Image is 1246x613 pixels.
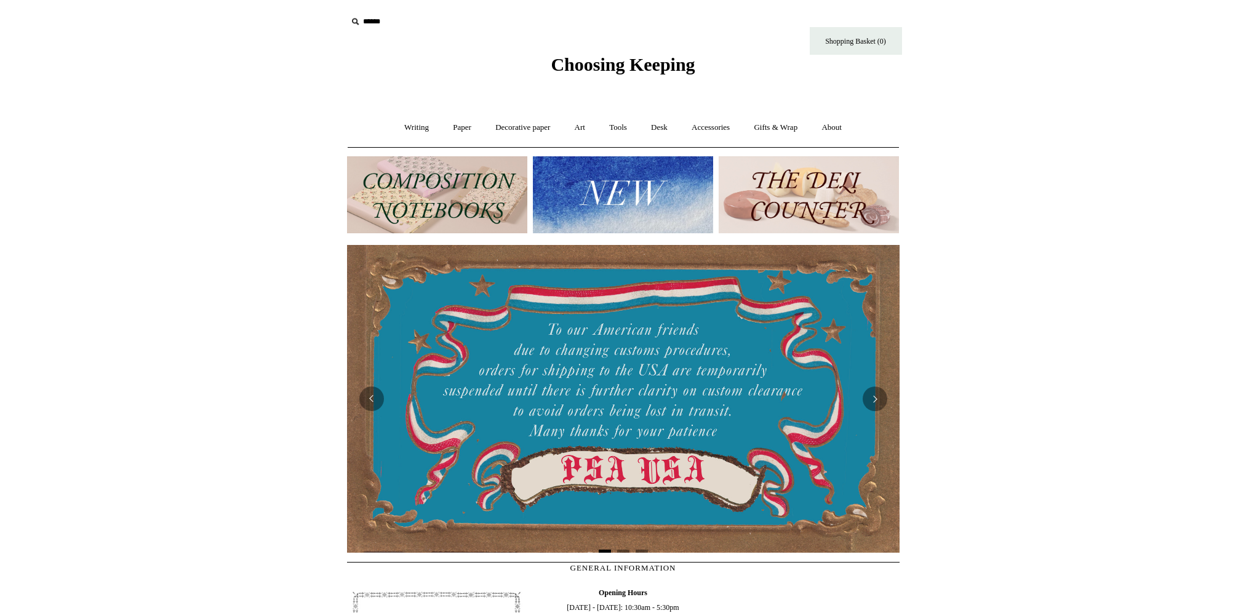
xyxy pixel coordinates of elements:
a: Decorative paper [484,111,561,144]
img: New.jpg__PID:f73bdf93-380a-4a35-bcfe-7823039498e1 [533,156,713,233]
img: 202302 Composition ledgers.jpg__PID:69722ee6-fa44-49dd-a067-31375e5d54ec [347,156,527,233]
button: Page 2 [617,550,629,553]
a: Gifts & Wrap [743,111,809,144]
img: USA PSA .jpg__PID:33428022-6587-48b7-8b57-d7eefc91f15a [347,245,900,553]
a: Tools [598,111,638,144]
button: Page 3 [636,550,648,553]
b: Opening Hours [599,588,647,597]
button: Page 1 [599,550,611,553]
button: Next [863,387,887,411]
img: The Deli Counter [719,156,899,233]
button: Previous [359,387,384,411]
a: Shopping Basket (0) [810,27,902,55]
a: About [810,111,853,144]
span: Choosing Keeping [551,54,695,74]
a: Accessories [681,111,741,144]
span: GENERAL INFORMATION [570,563,676,572]
a: Art [564,111,596,144]
a: Writing [393,111,440,144]
a: Desk [640,111,679,144]
a: Choosing Keeping [551,64,695,73]
a: Paper [442,111,482,144]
